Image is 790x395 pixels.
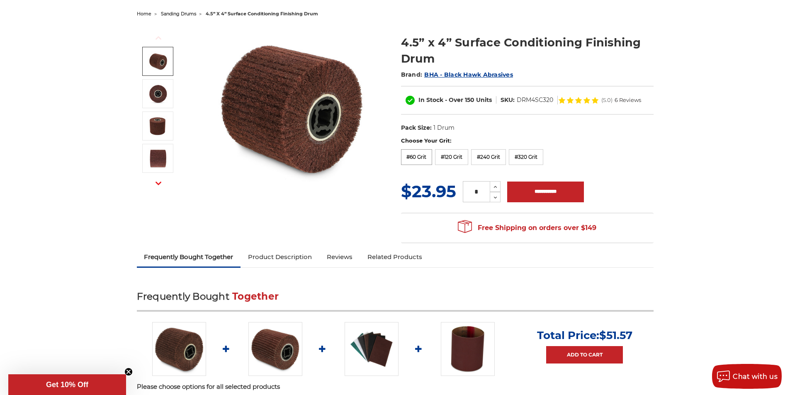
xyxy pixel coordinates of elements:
span: $23.95 [401,181,456,201]
p: Please choose options for all selected products [137,382,654,392]
a: BHA - Black Hawk Abrasives [424,71,513,78]
label: Choose Your Grit: [401,137,654,145]
img: 4.5 Inch Surface Conditioning Finishing Drum [148,51,168,72]
img: 4.5 Inch Surface Conditioning Finishing Drum [152,322,206,376]
span: $51.57 [599,329,632,342]
span: 6 Reviews [615,97,641,103]
img: 4.5" x 4" Surface Conditioning Finishing Drum - 3/4 Inch Quad Key Arbor [148,83,168,104]
span: 4.5” x 4” surface conditioning finishing drum [206,11,318,17]
a: sanding drums [161,11,196,17]
span: Units [476,96,492,104]
a: Reviews [319,248,360,266]
span: Frequently Bought [137,291,229,302]
img: 4.5” x 4” Surface Conditioning Finishing Drum [148,148,168,169]
img: 4.5 Inch Surface Conditioning Finishing Drum [208,26,374,191]
dd: 1 Drum [433,124,455,132]
div: Get 10% OffClose teaser [8,374,126,395]
span: - Over [445,96,463,104]
span: Free Shipping on orders over $149 [458,220,596,236]
dt: Pack Size: [401,124,432,132]
img: Non Woven Finishing Sanding Drum [148,116,168,136]
span: Brand: [401,71,423,78]
span: Together [232,291,279,302]
a: Related Products [360,248,430,266]
a: Add to Cart [546,346,623,363]
button: Next [148,174,168,192]
span: 150 [465,96,474,104]
a: Frequently Bought Together [137,248,241,266]
h1: 4.5” x 4” Surface Conditioning Finishing Drum [401,34,654,67]
span: In Stock [418,96,443,104]
span: Get 10% Off [46,380,88,389]
button: Previous [148,29,168,47]
span: (5.0) [601,97,613,103]
p: Total Price: [537,329,632,342]
button: Close teaser [124,368,133,376]
span: Chat with us [733,373,778,380]
a: home [137,11,151,17]
button: Chat with us [712,364,782,389]
dt: SKU: [501,96,515,104]
dd: DRM4SC320 [517,96,553,104]
a: Product Description [241,248,319,266]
